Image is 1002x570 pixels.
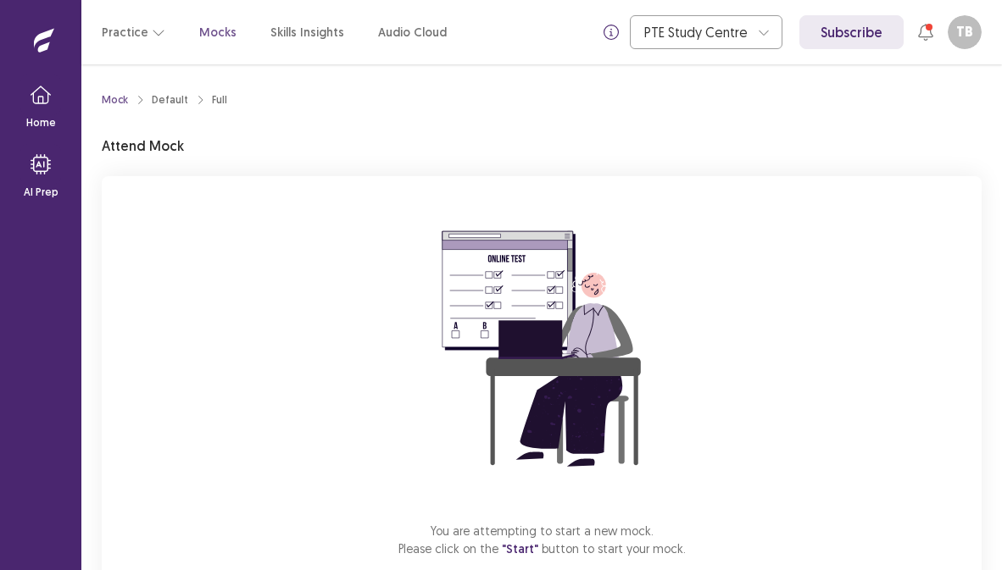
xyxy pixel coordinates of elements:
[502,541,538,556] span: "Start"
[212,92,227,108] div: Full
[24,185,58,200] p: AI Prep
[948,15,982,49] button: TB
[102,17,165,47] button: Practice
[644,16,749,48] div: PTE Study Centre
[102,92,128,108] a: Mock
[26,115,56,130] p: Home
[102,92,227,108] nav: breadcrumb
[270,24,344,42] a: Skills Insights
[152,92,188,108] div: Default
[102,136,184,156] p: Attend Mock
[389,196,694,501] img: attend-mock
[398,522,686,558] p: You are attempting to start a new mock. Please click on the button to start your mock.
[199,24,237,42] a: Mocks
[596,17,626,47] button: info
[799,15,904,49] a: Subscribe
[378,24,447,42] a: Audio Cloud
